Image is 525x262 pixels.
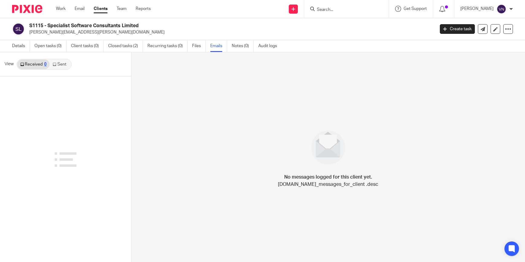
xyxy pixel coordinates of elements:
a: Clients [94,6,108,12]
input: Search [316,7,371,13]
span: View [5,61,14,67]
a: Emails [210,40,227,52]
a: Client tasks (0) [71,40,104,52]
h4: No messages logged for this client yet. [284,173,372,181]
h2: S1115 - Specialist Software Consultants Limited [29,23,350,29]
a: Details [12,40,30,52]
div: 0 [44,62,47,66]
a: Audit logs [258,40,282,52]
a: Work [56,6,66,12]
img: Pixie [12,5,42,13]
a: Email [75,6,85,12]
span: Get Support [404,7,427,11]
a: Reports [136,6,151,12]
a: Create task [440,24,475,34]
a: Notes (0) [232,40,254,52]
a: Files [192,40,206,52]
a: Closed tasks (2) [108,40,143,52]
a: Recurring tasks (0) [147,40,188,52]
a: Open tasks (0) [34,40,66,52]
p: [DOMAIN_NAME]_messages_for_client .desc [278,181,378,188]
a: Team [117,6,127,12]
p: [PERSON_NAME] [460,6,494,12]
img: svg%3E [497,4,506,14]
img: image [307,127,349,169]
a: Sent [50,60,71,69]
p: [PERSON_NAME][EMAIL_ADDRESS][PERSON_NAME][DOMAIN_NAME] [29,29,431,35]
a: Received0 [17,60,50,69]
img: svg%3E [12,23,25,35]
